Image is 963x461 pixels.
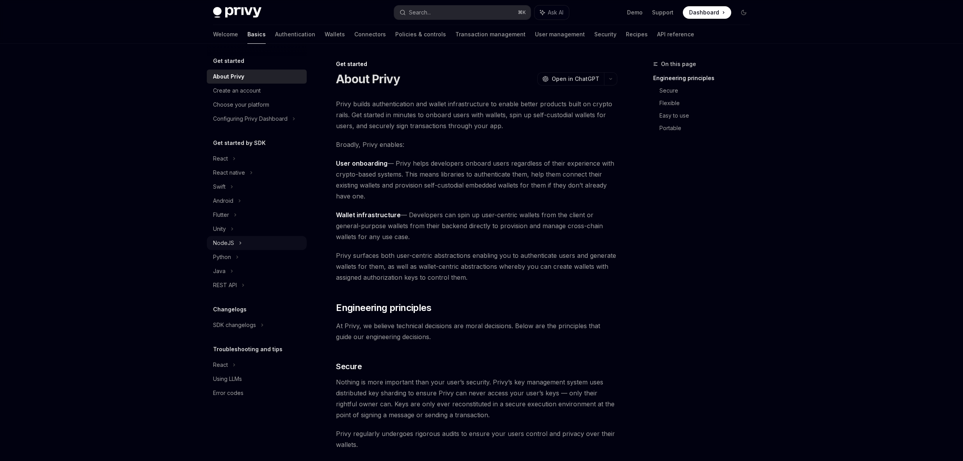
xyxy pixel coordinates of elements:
strong: User onboarding [336,159,387,167]
span: Secure [336,361,362,372]
span: Privy regularly undergoes rigorous audits to ensure your users control and privacy over their wal... [336,428,617,450]
div: Get started [336,60,617,68]
span: Privy builds authentication and wallet infrastructure to enable better products built on crypto r... [336,98,617,131]
div: React native [213,168,245,177]
h5: Changelogs [213,305,247,314]
h1: About Privy [336,72,400,86]
div: Java [213,266,226,276]
div: Error codes [213,388,243,398]
h5: Get started [213,56,244,66]
a: Wallets [325,25,345,44]
span: ⌘ K [518,9,526,16]
a: Dashboard [683,6,731,19]
h5: Troubleshooting and tips [213,345,283,354]
span: At Privy, we believe technical decisions are moral decisions. Below are the principles that guide... [336,320,617,342]
a: Error codes [207,386,307,400]
a: Choose your platform [207,98,307,112]
a: Security [594,25,617,44]
strong: Wallet infrastructure [336,211,401,219]
a: Engineering principles [653,72,756,84]
button: Toggle dark mode [737,6,750,19]
span: On this page [661,59,696,69]
div: React [213,154,228,163]
div: SDK changelogs [213,320,256,330]
button: Ask AI [535,5,569,20]
a: Basics [247,25,266,44]
a: Authentication [275,25,315,44]
span: — Privy helps developers onboard users regardless of their experience with crypto-based systems. ... [336,158,617,202]
div: NodeJS [213,238,234,248]
img: dark logo [213,7,261,18]
button: Search...⌘K [394,5,531,20]
a: Using LLMs [207,372,307,386]
button: Open in ChatGPT [537,72,604,86]
a: User management [535,25,585,44]
div: REST API [213,281,237,290]
a: API reference [657,25,694,44]
span: — Developers can spin up user-centric wallets from the client or general-purpose wallets from the... [336,209,617,242]
div: Choose your platform [213,100,269,109]
div: Configuring Privy Dashboard [213,114,288,123]
a: Support [652,9,673,16]
div: About Privy [213,72,244,81]
div: Android [213,196,233,205]
div: Create an account [213,86,261,95]
div: Search... [409,8,431,17]
span: Nothing is more important than your user’s security. Privy’s key management system uses distribut... [336,377,617,420]
a: Policies & controls [395,25,446,44]
a: Connectors [354,25,386,44]
span: Open in ChatGPT [552,75,599,83]
h5: Get started by SDK [213,138,266,148]
a: Create an account [207,84,307,98]
span: Privy surfaces both user-centric abstractions enabling you to authenticate users and generate wal... [336,250,617,283]
a: Recipes [626,25,648,44]
a: Secure [659,84,756,97]
div: Swift [213,182,226,191]
span: Engineering principles [336,302,431,314]
div: Using LLMs [213,374,242,384]
a: Flexible [659,97,756,109]
div: React [213,360,228,370]
span: Broadly, Privy enables: [336,139,617,150]
div: Python [213,252,231,262]
a: Demo [627,9,643,16]
a: Easy to use [659,109,756,122]
a: Welcome [213,25,238,44]
div: Unity [213,224,226,234]
a: Portable [659,122,756,134]
a: About Privy [207,70,307,84]
a: Transaction management [455,25,526,44]
span: Ask AI [548,9,563,16]
div: Flutter [213,210,229,220]
span: Dashboard [689,9,719,16]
